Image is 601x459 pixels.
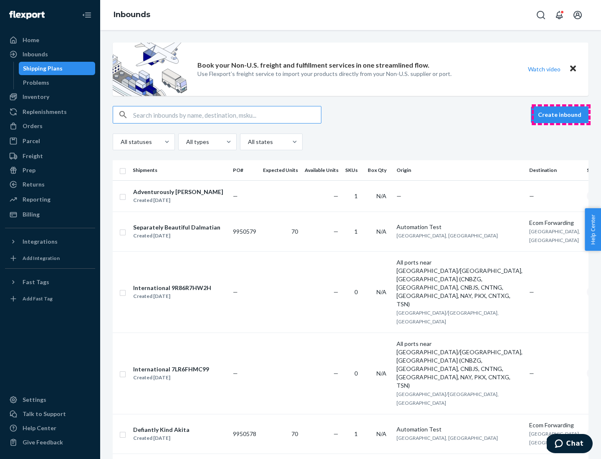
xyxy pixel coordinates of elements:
span: — [529,370,534,377]
input: All states [247,138,248,146]
button: Talk to Support [5,407,95,421]
div: Ecom Forwarding [529,421,580,429]
span: Help Center [585,208,601,251]
th: SKUs [342,160,364,180]
span: [GEOGRAPHIC_DATA], [GEOGRAPHIC_DATA] [529,431,580,446]
div: Returns [23,180,45,189]
span: — [233,288,238,295]
input: All statuses [120,138,121,146]
button: Fast Tags [5,275,95,289]
th: Shipments [129,160,230,180]
ol: breadcrumbs [107,3,157,27]
span: N/A [376,228,386,235]
td: 9950578 [230,414,260,454]
th: Destination [526,160,583,180]
span: 1 [354,430,358,437]
button: Open account menu [569,7,586,23]
input: Search inbounds by name, destination, msku... [133,106,321,123]
div: Created [DATE] [133,292,211,300]
div: Prep [23,166,35,174]
div: All ports near [GEOGRAPHIC_DATA]/[GEOGRAPHIC_DATA], [GEOGRAPHIC_DATA] (CNBZG, [GEOGRAPHIC_DATA], ... [396,340,523,390]
span: — [233,192,238,199]
div: Billing [23,210,40,219]
span: [GEOGRAPHIC_DATA], [GEOGRAPHIC_DATA] [396,232,498,239]
span: [GEOGRAPHIC_DATA]/[GEOGRAPHIC_DATA], [GEOGRAPHIC_DATA] [396,391,499,406]
span: — [233,370,238,377]
span: [GEOGRAPHIC_DATA], [GEOGRAPHIC_DATA] [529,228,580,243]
button: Open Search Box [533,7,549,23]
a: Add Fast Tag [5,292,95,305]
div: Ecom Forwarding [529,219,580,227]
div: Freight [23,152,43,160]
button: Watch video [523,63,566,75]
span: 0 [354,370,358,377]
span: N/A [376,192,386,199]
span: 1 [354,228,358,235]
span: 70 [291,228,298,235]
div: Adventurously [PERSON_NAME] [133,188,223,196]
input: All types [185,138,186,146]
span: — [529,288,534,295]
div: Created [DATE] [133,232,220,240]
a: Inbounds [5,48,95,61]
button: Close Navigation [78,7,95,23]
span: — [333,192,338,199]
span: [GEOGRAPHIC_DATA]/[GEOGRAPHIC_DATA], [GEOGRAPHIC_DATA] [396,310,499,325]
a: Settings [5,393,95,406]
a: Returns [5,178,95,191]
div: Separately Beautiful Dalmatian [133,223,220,232]
a: Reporting [5,193,95,206]
th: Origin [393,160,526,180]
div: Defiantly Kind Akita [133,426,189,434]
div: International 7LR6FHMC99 [133,365,209,373]
div: Talk to Support [23,410,66,418]
div: Shipping Plans [23,64,63,73]
iframe: Opens a widget where you can chat to one of our agents [547,434,593,455]
button: Create inbound [531,106,588,123]
div: Add Integration [23,255,60,262]
span: — [396,192,402,199]
div: Settings [23,396,46,404]
div: Reporting [23,195,51,204]
div: Problems [23,78,49,87]
div: Fast Tags [23,278,49,286]
div: Created [DATE] [133,196,223,204]
a: Inventory [5,90,95,103]
th: PO# [230,160,260,180]
div: Help Center [23,424,56,432]
div: Inventory [23,93,49,101]
button: Integrations [5,235,95,248]
a: Help Center [5,421,95,435]
div: Created [DATE] [133,373,209,382]
div: All ports near [GEOGRAPHIC_DATA]/[GEOGRAPHIC_DATA], [GEOGRAPHIC_DATA] (CNBZG, [GEOGRAPHIC_DATA], ... [396,258,523,308]
td: 9950579 [230,212,260,251]
div: Give Feedback [23,438,63,446]
span: 70 [291,430,298,437]
button: Close [568,63,578,75]
a: Orders [5,119,95,133]
span: — [529,192,534,199]
a: Home [5,33,95,47]
a: Problems [19,76,96,89]
a: Freight [5,149,95,163]
span: [GEOGRAPHIC_DATA], [GEOGRAPHIC_DATA] [396,435,498,441]
div: Parcel [23,137,40,145]
a: Shipping Plans [19,62,96,75]
span: N/A [376,370,386,377]
a: Inbounds [114,10,150,19]
span: — [333,228,338,235]
span: — [333,370,338,377]
th: Expected Units [260,160,301,180]
a: Billing [5,208,95,221]
img: Flexport logo [9,11,45,19]
div: Inbounds [23,50,48,58]
span: N/A [376,430,386,437]
div: Orders [23,122,43,130]
a: Parcel [5,134,95,148]
th: Box Qty [364,160,393,180]
div: Home [23,36,39,44]
span: — [333,430,338,437]
button: Open notifications [551,7,568,23]
span: 1 [354,192,358,199]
